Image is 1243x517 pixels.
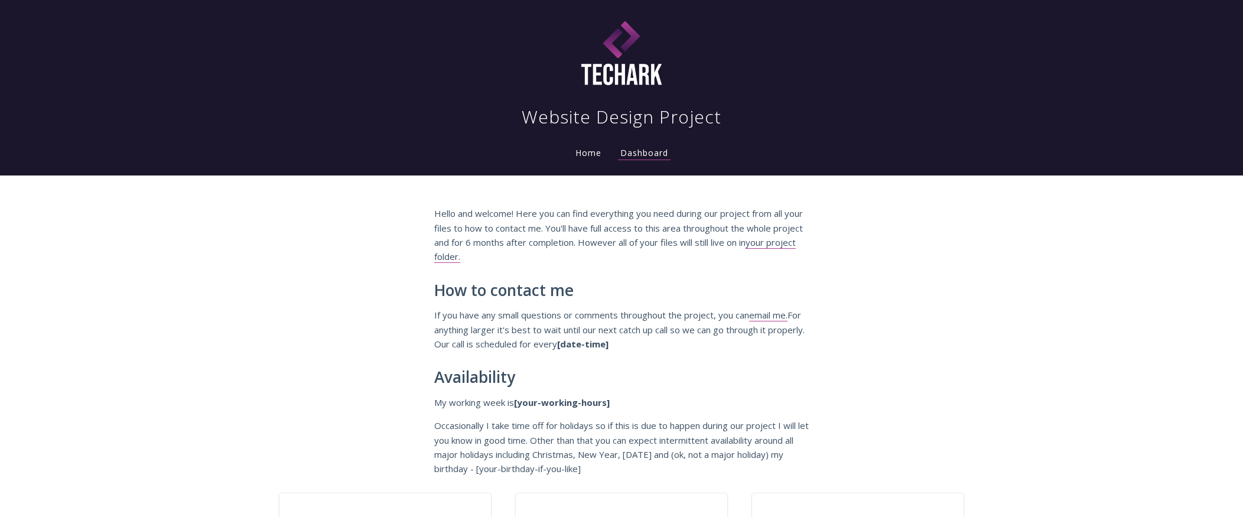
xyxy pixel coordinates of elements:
[749,309,788,321] a: email me.
[434,395,809,409] p: My working week is
[434,369,809,386] h2: Availability
[522,105,721,129] h1: Website Design Project
[514,396,610,408] strong: [your-working-hours]
[434,308,809,351] p: If you have any small questions or comments throughout the project, you can For anything larger i...
[557,338,609,350] strong: [date-time]
[573,147,604,158] a: Home
[434,418,809,476] p: Occasionally I take time off for holidays so if this is due to happen during our project I will l...
[434,282,809,300] h2: How to contact me
[618,147,671,160] a: Dashboard
[434,206,809,264] p: Hello and welcome! Here you can find everything you need during our project from all your files t...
